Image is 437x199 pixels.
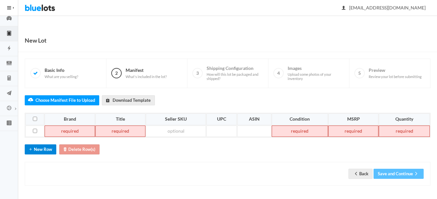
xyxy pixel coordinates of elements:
span: Manifest [126,67,167,79]
button: trashDelete Row(s) [59,144,100,154]
ion-icon: cloud upload [27,98,34,104]
h1: New Lot [25,35,47,45]
th: Condition [272,113,328,125]
th: UPC [206,113,237,125]
span: 3 [192,68,203,78]
span: Upload some photos of your inventory [288,72,344,81]
th: Title [95,113,145,125]
span: 2 [111,68,122,78]
button: addNew Row [25,144,56,154]
span: What are you selling? [45,74,78,79]
ion-icon: download [104,98,111,104]
span: 4 [273,68,284,78]
span: Basic Info [45,67,78,79]
ion-icon: person [340,5,347,11]
a: downloadDownload Template [102,95,155,105]
span: [EMAIL_ADDRESS][DOMAIN_NAME] [342,5,426,10]
th: Quantity [379,113,430,125]
ion-icon: arrow back [353,171,359,177]
th: MSRP [328,113,378,125]
a: arrow backBack [348,169,373,179]
th: ASIN [237,113,271,125]
span: Images [288,65,344,81]
ion-icon: trash [62,147,68,153]
th: Seller SKU [146,113,206,125]
ion-icon: add [27,147,34,153]
span: How will this lot be packaged and shipped? [207,72,263,81]
ion-icon: arrow forward [413,171,419,177]
span: Preview [369,67,422,79]
label: Choose Manifest File to Upload [25,95,99,105]
span: Shipping Configuration [207,65,263,81]
span: 5 [354,68,365,78]
button: Save and Continuearrow forward [374,169,424,179]
span: Review your lot before submitting [369,74,422,79]
span: What's included in the lot? [126,74,167,79]
th: Brand [45,113,95,125]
